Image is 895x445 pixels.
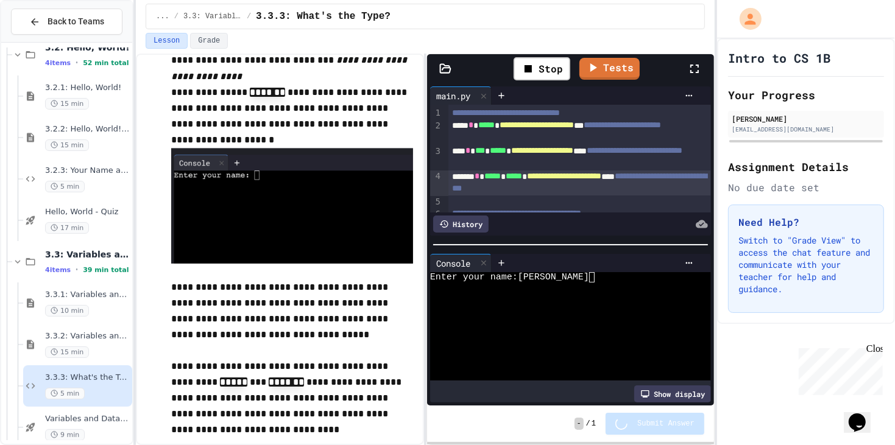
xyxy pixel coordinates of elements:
[732,113,880,124] div: [PERSON_NAME]
[433,215,489,233] div: History
[738,234,874,295] p: Switch to "Grade View" to access the chat feature and communicate with your teacher for help and ...
[430,196,442,208] div: 5
[794,343,883,395] iframe: chat widget
[45,346,89,358] span: 15 min
[48,15,104,28] span: Back to Teams
[45,331,130,342] span: 3.3.2: Variables and Data Types - Review
[45,373,130,383] span: 3.3.3: What's the Type?
[727,5,765,33] div: My Account
[844,396,883,433] iframe: chat widget
[430,107,442,120] div: 1
[728,49,830,66] h1: Intro to CS 1B
[76,58,78,68] span: •
[45,59,71,67] span: 4 items
[183,12,242,21] span: 3.3: Variables and Data Types
[45,207,130,217] span: Hello, World - Quiz
[45,249,130,260] span: 3.3: Variables and Data Types
[247,12,251,21] span: /
[45,414,130,424] span: Variables and Data types - quiz
[45,181,85,192] span: 5 min
[732,125,880,134] div: [EMAIL_ADDRESS][DOMAIN_NAME]
[45,98,89,110] span: 15 min
[579,58,640,80] a: Tests
[728,158,884,175] h2: Assignment Details
[45,266,71,274] span: 4 items
[146,33,188,49] button: Lesson
[448,105,710,234] div: To enrich screen reader interactions, please activate Accessibility in Grammarly extension settings
[174,12,179,21] span: /
[45,166,130,176] span: 3.2.3: Your Name and Favorite Movie
[514,57,570,80] div: Stop
[430,208,442,221] div: 6
[430,170,442,196] div: 4
[592,419,596,429] span: 1
[45,388,85,399] span: 5 min
[45,429,85,441] span: 9 min
[575,418,584,430] span: -
[728,86,884,103] h2: Your Progress
[45,139,89,151] span: 15 min
[83,59,129,67] span: 52 min total
[45,305,89,317] span: 10 min
[637,419,695,429] span: Submit Answer
[5,5,84,77] div: Chat with us now!Close
[256,9,391,24] span: 3.3.3: What's the Type?
[586,419,590,429] span: /
[634,385,711,402] div: Show display
[430,257,476,270] div: Console
[45,222,89,234] span: 17 min
[738,215,874,230] h3: Need Help?
[430,89,476,102] div: main.py
[45,290,130,300] span: 3.3.1: Variables and Data Types
[190,33,228,49] button: Grade
[430,272,589,283] span: Enter your name:[PERSON_NAME]
[430,120,442,145] div: 2
[156,12,169,21] span: ...
[728,180,884,195] div: No due date set
[45,83,130,93] span: 3.2.1: Hello, World!
[83,266,129,274] span: 39 min total
[45,42,130,53] span: 3.2: Hello, World!
[76,265,78,275] span: •
[430,145,442,171] div: 3
[45,124,130,135] span: 3.2.2: Hello, World! - Review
